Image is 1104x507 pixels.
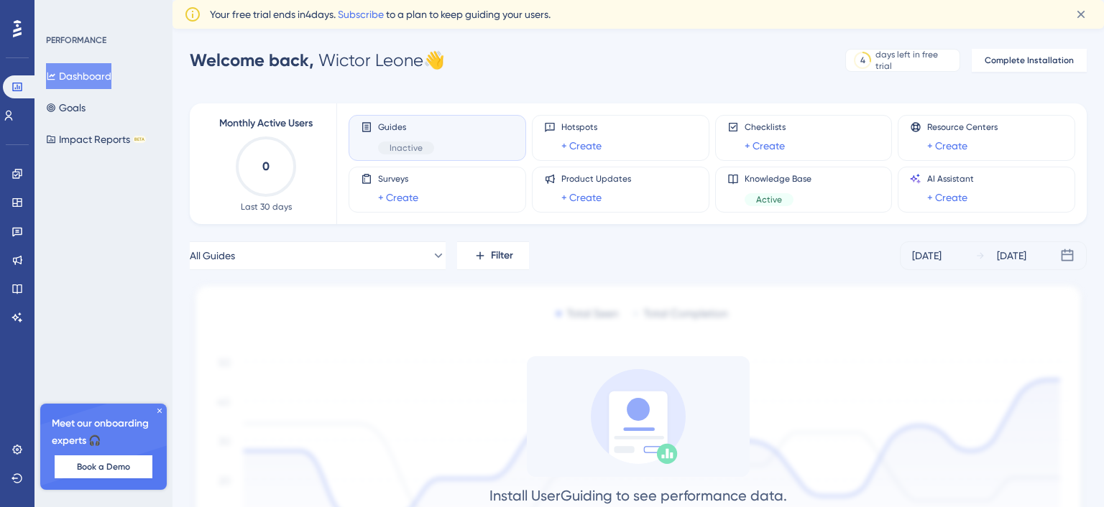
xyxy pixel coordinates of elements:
div: [DATE] [912,247,942,264]
span: Hotspots [561,121,602,133]
a: + Create [927,137,967,154]
span: Meet our onboarding experts 🎧 [52,415,155,450]
span: Inactive [390,142,423,154]
a: + Create [745,137,785,154]
button: Dashboard [46,63,111,89]
span: AI Assistant [927,173,974,185]
span: Your free trial ends in 4 days. to a plan to keep guiding your users. [210,6,551,23]
div: [DATE] [997,247,1026,264]
a: + Create [927,189,967,206]
span: Active [756,194,782,205]
span: Checklists [745,121,786,133]
span: Knowledge Base [745,173,811,185]
span: Surveys [378,173,418,185]
div: BETA [133,136,146,143]
span: Filter [491,247,513,264]
a: + Create [561,137,602,154]
div: PERFORMANCE [46,34,106,46]
a: + Create [561,189,602,206]
span: Product Updates [561,173,631,185]
div: 4 [860,55,865,66]
div: Wictor Leone 👋 [190,49,445,72]
span: Monthly Active Users [219,115,313,132]
a: + Create [378,189,418,206]
a: Subscribe [338,9,384,20]
button: Filter [457,241,529,270]
span: Resource Centers [927,121,998,133]
span: Book a Demo [77,461,130,473]
span: Welcome back, [190,50,314,70]
button: Impact ReportsBETA [46,126,146,152]
span: Complete Installation [985,55,1074,66]
div: Install UserGuiding to see performance data. [489,485,787,506]
button: Book a Demo [55,455,152,478]
button: All Guides [190,241,446,270]
span: Guides [378,121,434,133]
text: 0 [262,159,270,173]
span: Last 30 days [241,201,292,213]
div: days left in free trial [875,49,955,72]
span: All Guides [190,247,235,264]
button: Complete Installation [972,49,1087,72]
button: Goals [46,95,86,121]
